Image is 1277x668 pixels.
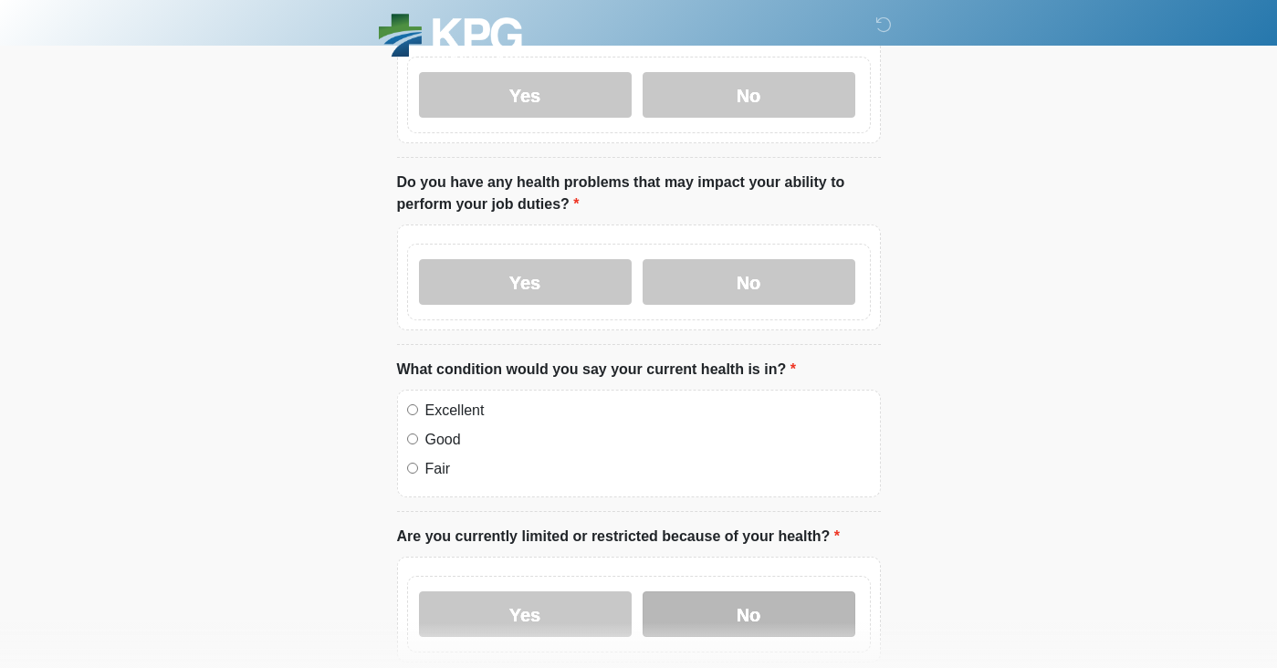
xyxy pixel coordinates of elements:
img: KPG Healthcare Logo [379,14,522,62]
input: Good [407,433,418,444]
input: Excellent [407,404,418,415]
label: Excellent [425,400,871,422]
label: No [643,72,855,118]
label: Yes [419,259,632,305]
label: Do you have any health problems that may impact your ability to perform your job duties? [397,172,881,215]
label: What condition would you say your current health is in? [397,359,796,381]
label: No [643,591,855,637]
label: No [643,259,855,305]
label: Fair [425,458,871,480]
input: Fair [407,463,418,474]
label: Yes [419,591,632,637]
label: Yes [419,72,632,118]
label: Are you currently limited or restricted because of your health? [397,526,840,548]
label: Good [425,429,871,451]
